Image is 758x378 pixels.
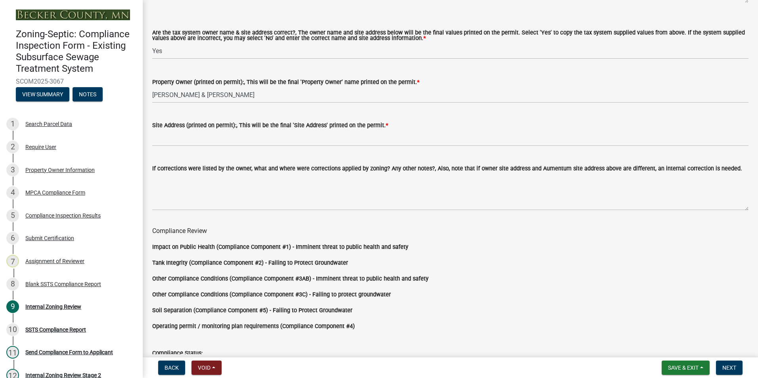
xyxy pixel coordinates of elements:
div: 5 [6,209,19,222]
label: Soil Separation (Compliance Component #5) - Failing to Protect Groundwater [152,308,352,313]
button: Notes [73,87,103,101]
label: Tank Integrity (Compliance Component #2) - Failing to Protect Groundwater [152,260,348,266]
div: 2 [6,141,19,153]
div: Send Compliance Form to Applicant [25,349,113,355]
span: Save & Exit [668,365,699,371]
div: MPCA Compliance Form [25,190,85,195]
span: Void [198,365,211,371]
label: Compliance Status: [152,351,203,356]
div: 10 [6,323,19,336]
label: If corrections were listed by the owner, what and where were corrections applied by zoning? Any o... [152,166,742,172]
div: Property Owner Information [25,167,95,173]
div: 3 [6,164,19,176]
div: 1 [6,118,19,130]
label: Other Compliance Conditions (Compliance Component #3AB) - Imminent threat to public health and sa... [152,276,429,282]
span: Next [722,365,736,371]
div: 6 [6,232,19,244]
label: Operating permit / monitoring plan requirements (Compliance Component #4) [152,324,355,329]
button: Void [191,361,222,375]
div: Assignment of Reviewer [25,258,84,264]
div: 4 [6,186,19,199]
wm-modal-confirm: Summary [16,92,69,98]
div: Compliance Inspection Results [25,213,101,218]
button: Back [158,361,185,375]
div: Internal Zoning Review [25,304,81,309]
button: Next [716,361,743,375]
div: SSTS Compliance Report [25,327,86,332]
div: 7 [6,255,19,267]
div: Submit Certification [25,235,74,241]
button: Save & Exit [662,361,710,375]
div: 9 [6,300,19,313]
span: SCOM2025-3067 [16,78,127,85]
div: Require User [25,144,56,150]
div: Compliance Review [152,226,748,236]
label: Site Address (printed on permit):, This will be the final 'Site Address' printed on the permit. [152,123,388,128]
img: Becker County, Minnesota [16,10,130,20]
div: Search Parcel Data [25,121,72,127]
wm-modal-confirm: Notes [73,92,103,98]
span: Back [165,365,179,371]
label: Impact on Public Health (Compliance Component #1) - Imminent threat to public health and safety [152,244,408,250]
label: Other Compliance Conditions (Compliance Component #3C) - Failing to protect groundwater [152,292,391,298]
label: Are the tax system owner name & site address correct?, The owner name and site address below will... [152,30,748,42]
div: Blank SSTS Compliance Report [25,281,101,287]
div: 8 [6,278,19,290]
div: 11 [6,346,19,359]
div: Internal Zoning Review Stage 2 [25,372,101,378]
label: Property Owner (printed on permit):, This will be the final 'Property Owner' name printed on the ... [152,80,419,85]
button: View Summary [16,87,69,101]
h4: Zoning-Septic: Compliance Inspection Form - Existing Subsurface Sewage Treatment System [16,29,136,74]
